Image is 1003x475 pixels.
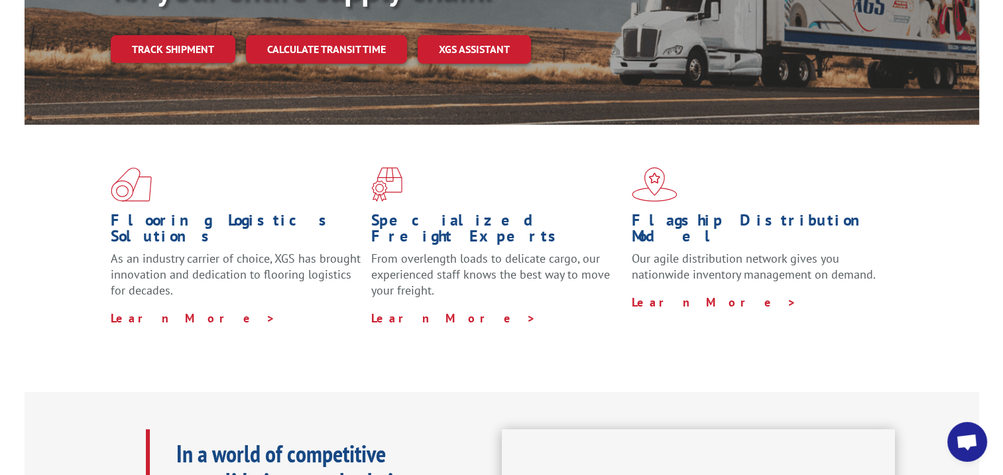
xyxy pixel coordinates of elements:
a: Learn More > [632,295,797,310]
img: xgs-icon-total-supply-chain-intelligence-red [111,167,152,202]
a: Learn More > [371,310,536,326]
a: Learn More > [111,310,276,326]
h1: Specialized Freight Experts [371,212,622,251]
h1: Flagship Distribution Model [632,212,882,251]
span: Our agile distribution network gives you nationwide inventory management on demand. [632,251,876,282]
a: Track shipment [111,35,235,63]
a: Calculate transit time [246,35,407,64]
img: xgs-icon-focused-on-flooring-red [371,167,402,202]
p: From overlength loads to delicate cargo, our experienced staff knows the best way to move your fr... [371,251,622,310]
span: As an industry carrier of choice, XGS has brought innovation and dedication to flooring logistics... [111,251,361,298]
a: XGS ASSISTANT [418,35,531,64]
div: Open chat [947,422,987,462]
h1: Flooring Logistics Solutions [111,212,361,251]
img: xgs-icon-flagship-distribution-model-red [632,167,678,202]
